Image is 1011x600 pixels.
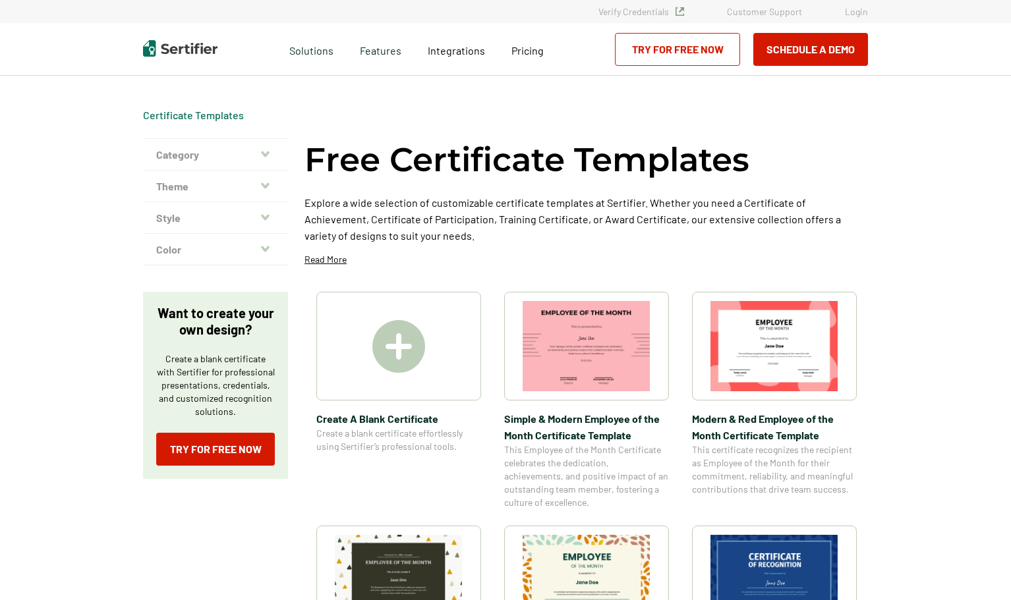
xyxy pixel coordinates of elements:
a: Try for Free Now [615,33,740,66]
img: Modern & Red Employee of the Month Certificate Template [710,301,838,391]
a: Login [845,6,868,17]
button: Color [143,234,288,265]
button: Theme [143,171,288,202]
a: Try for Free Now [156,433,275,466]
div: Breadcrumb [143,109,244,122]
a: Simple & Modern Employee of the Month Certificate TemplateSimple & Modern Employee of the Month C... [504,292,669,509]
span: Create A Blank Certificate [316,410,481,427]
a: Pricing [511,41,544,57]
span: Certificate Templates [143,109,244,122]
img: Sertifier | Digital Credentialing Platform [143,40,217,57]
img: Simple & Modern Employee of the Month Certificate Template [523,301,650,391]
a: Customer Support [727,6,802,17]
img: Create A Blank Certificate [372,320,425,373]
a: Modern & Red Employee of the Month Certificate TemplateModern & Red Employee of the Month Certifi... [692,292,857,509]
span: Solutions [289,41,333,57]
a: Integrations [428,41,485,57]
span: Create a blank certificate effortlessly using Sertifier’s professional tools. [316,427,481,453]
h1: Free Certificate Templates [304,138,749,181]
span: Features [360,41,401,57]
span: This certificate recognizes the recipient as Employee of the Month for their commitment, reliabil... [692,443,857,496]
p: Create a blank certificate with Sertifier for professional presentations, credentials, and custom... [156,352,275,418]
span: Pricing [511,44,544,57]
button: Style [143,202,288,234]
span: Modern & Red Employee of the Month Certificate Template [692,410,857,443]
button: Category [143,139,288,171]
p: Read More [304,253,347,266]
img: Verified [676,7,684,16]
p: Explore a wide selection of customizable certificate templates at Sertifier. Whether you need a C... [304,194,868,244]
span: Simple & Modern Employee of the Month Certificate Template [504,410,669,443]
p: Want to create your own design? [156,305,275,338]
span: Integrations [428,44,485,57]
a: Verify Credentials [598,6,684,17]
a: Certificate Templates [143,109,244,121]
span: This Employee of the Month Certificate celebrates the dedication, achievements, and positive impa... [504,443,669,509]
